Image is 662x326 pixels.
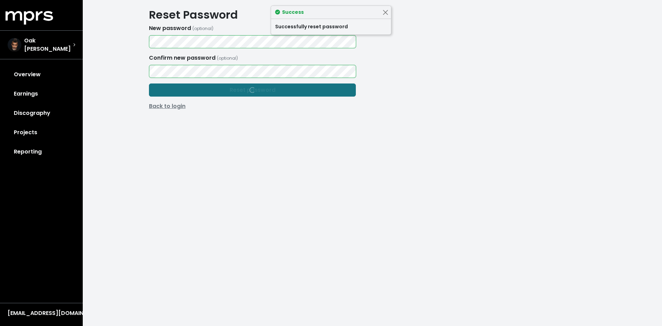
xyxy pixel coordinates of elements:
a: Discography [6,103,77,123]
label: New password [149,24,213,32]
span: Oak [PERSON_NAME] [24,37,73,53]
strong: Success [282,9,304,16]
a: Overview [6,65,77,84]
span: Reset password [230,86,275,94]
button: Reset password [149,83,356,97]
a: Earnings [6,84,77,103]
button: Close [382,9,389,16]
label: Confirm new password [149,54,238,62]
small: (optional) [192,26,213,31]
a: Projects [6,123,77,142]
a: mprs logo [6,13,53,21]
small: (optional) [217,55,238,61]
button: [EMAIL_ADDRESS][DOMAIN_NAME] [6,309,77,318]
div: [EMAIL_ADDRESS][DOMAIN_NAME] [8,309,75,317]
img: The selected account / producer [8,38,21,52]
a: Reporting [6,142,77,161]
a: Back to login [145,102,360,110]
div: Successfully reset password [271,19,391,34]
h1: Reset Password [149,8,356,21]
